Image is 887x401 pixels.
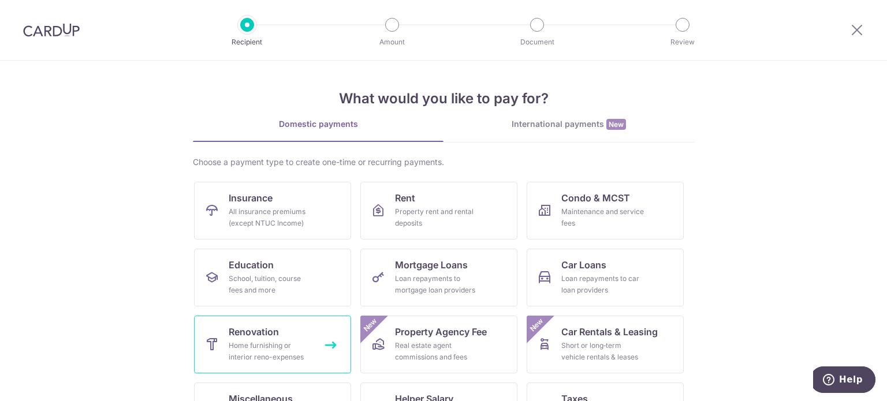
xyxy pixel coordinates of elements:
[606,119,626,130] span: New
[229,191,273,205] span: Insurance
[395,325,487,339] span: Property Agency Fee
[193,118,443,130] div: Domestic payments
[229,258,274,272] span: Education
[527,316,684,373] a: Car Rentals & LeasingShort or long‑term vehicle rentals & leasesNew
[561,340,644,363] div: Short or long‑term vehicle rentals & leases
[229,325,279,339] span: Renovation
[360,182,517,239] a: RentProperty rent and rental deposits
[229,340,312,363] div: Home furnishing or interior reno-expenses
[443,118,694,130] div: International payments
[204,36,290,48] p: Recipient
[527,249,684,306] a: Car LoansLoan repayments to car loan providers
[561,325,658,339] span: Car Rentals & Leasing
[561,191,630,205] span: Condo & MCST
[395,191,415,205] span: Rent
[640,36,725,48] p: Review
[193,156,694,168] div: Choose a payment type to create one-time or recurring payments.
[561,258,606,272] span: Car Loans
[527,316,546,335] span: New
[360,249,517,306] a: Mortgage LoansLoan repayments to mortgage loan providers
[26,8,50,18] span: Help
[194,249,351,306] a: EducationSchool, tuition, course fees and more
[561,206,644,229] div: Maintenance and service fees
[395,340,478,363] div: Real estate agent commissions and fees
[395,206,478,229] div: Property rent and rental deposits
[395,258,468,272] span: Mortgage Loans
[193,88,694,109] h4: What would you like to pay for?
[494,36,580,48] p: Document
[361,316,380,335] span: New
[360,316,517,373] a: Property Agency FeeReal estate agent commissions and feesNew
[561,273,644,296] div: Loan repayments to car loan providers
[229,273,312,296] div: School, tuition, course fees and more
[527,182,684,239] a: Condo & MCSTMaintenance and service fees
[194,316,351,373] a: RenovationHome furnishing or interior reno-expenses
[395,273,478,296] div: Loan repayments to mortgage loan providers
[229,206,312,229] div: All insurance premiums (except NTUC Income)
[194,182,351,239] a: InsuranceAll insurance premiums (except NTUC Income)
[23,23,80,37] img: CardUp
[349,36,435,48] p: Amount
[813,366,875,395] iframe: Opens a widget where you can find more information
